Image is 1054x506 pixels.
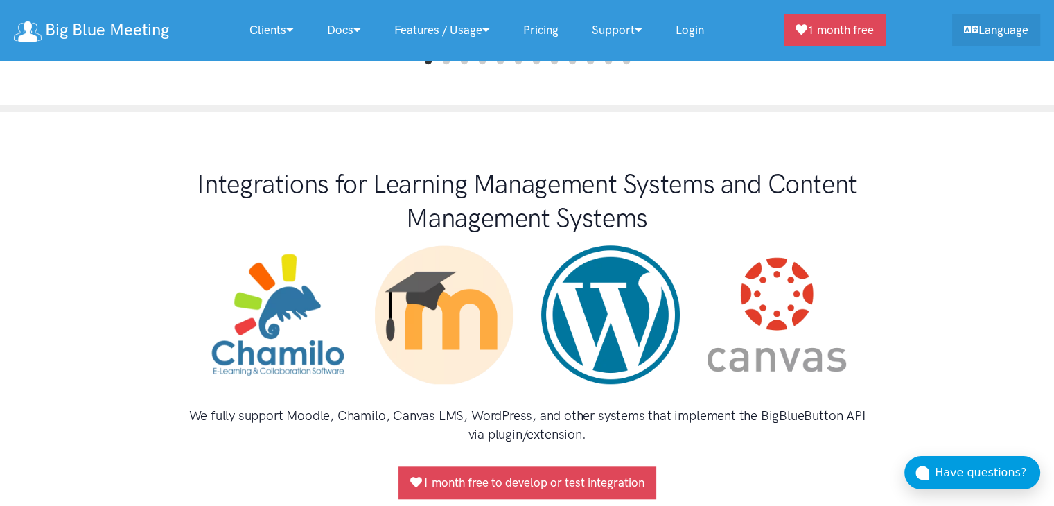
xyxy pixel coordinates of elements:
[310,15,378,45] a: Docs
[533,58,540,64] li: Page dot 7
[952,14,1040,46] a: Language
[569,58,576,64] li: Page dot 9
[515,58,522,64] li: Page dot 6
[904,456,1040,489] button: Have questions?
[497,58,504,64] li: Page dot 5
[209,245,347,384] img: chamilo.png
[479,58,486,64] li: Page dot 4
[587,58,594,64] li: Page dot 10
[443,58,450,64] li: Page dot 2
[181,167,874,234] h1: Integrations for Learning Management Systems and Content Management Systems
[507,15,575,45] a: Pricing
[623,58,630,64] li: Page dot 12
[375,245,513,384] img: moodle.png
[575,15,659,45] a: Support
[551,58,558,64] li: Page dot 8
[378,15,507,45] a: Features / Usage
[784,14,886,46] a: 1 month free
[605,58,612,64] li: Page dot 11
[14,21,42,42] img: logo
[461,58,468,64] li: Page dot 3
[541,245,680,384] img: wordpress.png
[659,15,721,45] a: Login
[14,15,169,45] a: Big Blue Meeting
[935,464,1040,482] div: Have questions?
[398,466,656,499] a: 1 month free to develop or test integration
[181,406,874,444] h4: We fully support Moodle, Chamilo, Canvas LMS, WordPress, and other systems that implement the Big...
[425,58,432,64] li: Page dot 1
[233,15,310,45] a: Clients
[708,245,846,384] img: canvas.png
